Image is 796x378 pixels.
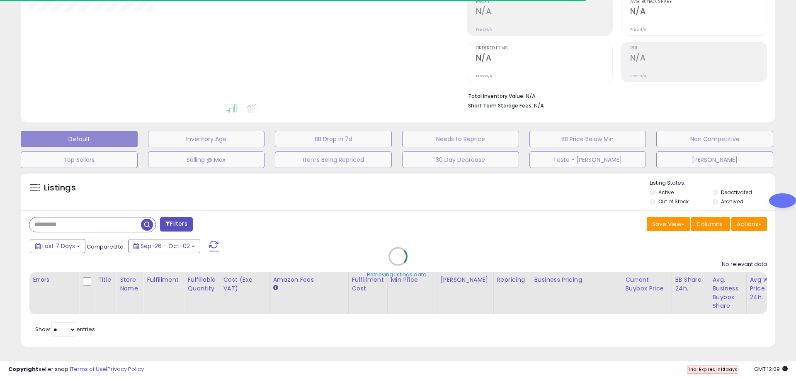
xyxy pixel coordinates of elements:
[476,46,612,51] span: Ordered Items
[402,151,519,168] button: 30 Day Decrease
[148,131,265,147] button: Inventory Age
[148,151,265,168] button: Selling @ Max
[8,365,39,373] strong: Copyright
[107,365,144,373] a: Privacy Policy
[721,366,726,373] b: 12
[476,53,612,64] h2: N/A
[275,131,392,147] button: BB Drop in 7d
[275,151,392,168] button: Items Being Repriced
[8,366,144,373] div: seller snap | |
[630,7,767,18] h2: N/A
[534,102,544,110] span: N/A
[71,365,106,373] a: Terms of Use
[630,73,646,78] small: Prev: N/A
[402,131,519,147] button: Needs to Reprice
[529,131,646,147] button: BB Price Below Min
[476,27,492,32] small: Prev: N/A
[468,102,533,109] b: Short Term Storage Fees:
[367,271,429,278] div: Retrieving listings data..
[630,27,646,32] small: Prev: N/A
[630,53,767,64] h2: N/A
[529,151,646,168] button: Teste - [PERSON_NAME]
[468,93,524,100] b: Total Inventory Value:
[468,90,761,100] li: N/A
[21,151,138,168] button: Top Sellers
[656,151,773,168] button: [PERSON_NAME]
[21,131,138,147] button: Default
[656,131,773,147] button: Non Competitive
[476,73,492,78] small: Prev: N/A
[688,366,738,373] span: Trial Expires in days
[754,365,788,373] span: 2025-10-10 12:09 GMT
[630,46,767,51] span: ROI
[476,7,612,18] h2: N/A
